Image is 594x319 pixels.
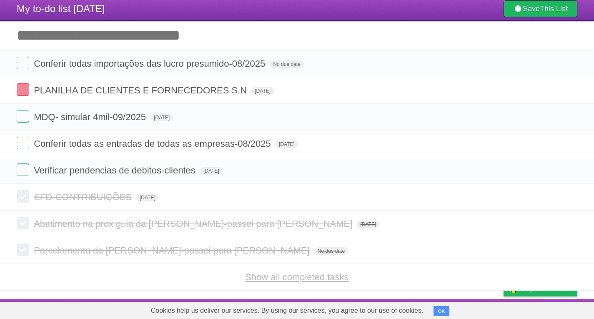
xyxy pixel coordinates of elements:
[34,112,148,122] span: MDQ- simular 4mil-09/2025
[34,245,311,256] span: Parcelamento da [PERSON_NAME]-passei para [PERSON_NAME]
[393,301,410,317] a: About
[17,190,29,203] label: Done
[251,87,274,95] span: [DATE]
[17,217,29,229] label: Done
[17,244,29,256] label: Done
[525,301,577,317] a: Suggest a feature
[200,167,223,175] span: [DATE]
[150,114,173,121] span: [DATE]
[504,0,577,17] a: SaveThis List
[34,58,267,69] span: Conferir todas importações das lucro presumido-08/2025
[34,165,198,176] span: Verificar pendencias de debitos-clientes
[17,163,29,176] label: Done
[17,137,29,149] label: Done
[34,85,249,95] span: PLANILHA DE CLIENTES E FORNECEDORES S.N
[245,272,348,282] a: Show all completed tasks
[270,60,303,68] span: No due date
[493,301,514,317] a: Privacy
[17,110,29,123] label: Done
[540,5,568,13] b: This List
[34,219,354,229] span: Abatimento na prox guia da [PERSON_NAME]-passei para [PERSON_NAME]
[464,301,483,317] a: Terms
[276,141,298,148] span: [DATE]
[521,281,573,296] span: Buy me a coffee
[17,3,105,14] span: My to-do list [DATE]
[17,57,29,69] label: Done
[143,302,432,319] span: Cookies help us deliver our services. By using our services, you agree to our use of cookies.
[357,221,379,228] span: [DATE]
[17,83,29,96] label: Done
[420,301,454,317] a: Developers
[136,194,159,201] span: [DATE]
[34,192,134,202] span: EFD-CONTRIBUIÇÕES
[314,247,348,255] span: No due date
[434,306,450,316] button: OK
[34,138,273,149] span: Conferir todas as entradas de todas as empresas-08/2025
